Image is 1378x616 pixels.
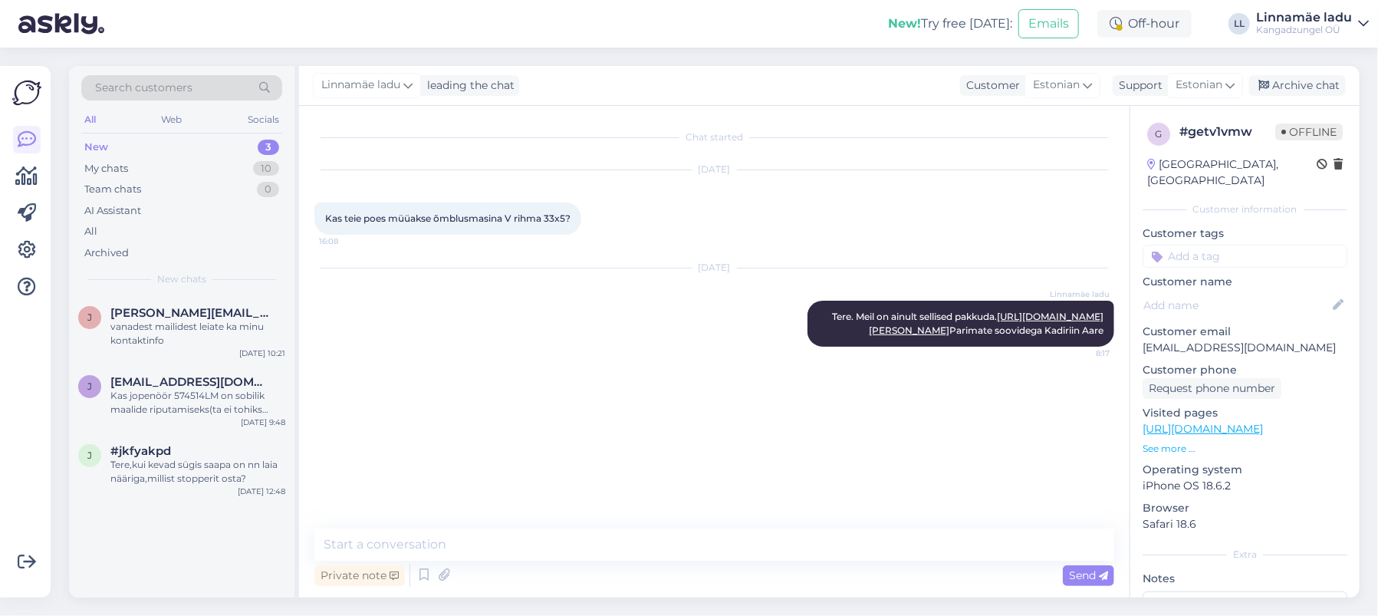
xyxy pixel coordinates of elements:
div: All [81,110,99,130]
p: [EMAIL_ADDRESS][DOMAIN_NAME] [1143,340,1347,356]
div: 3 [258,140,279,155]
div: vanadest mailidest leiate ka minu kontaktinfo [110,320,285,348]
div: 0 [257,182,279,197]
div: # getv1vmw [1179,123,1275,141]
span: j [87,311,92,323]
div: LL [1228,13,1250,35]
p: Customer email [1143,324,1347,340]
span: #jkfyakpd [110,444,171,458]
span: Linnamäe ladu [321,77,400,94]
span: New chats [157,272,206,286]
div: Request phone number [1143,378,1281,399]
div: [DATE] [314,163,1114,176]
div: [DATE] 10:21 [239,348,285,359]
div: All [84,224,97,239]
a: Linnamäe laduKangadzungel OÜ [1256,12,1369,36]
span: Tere. Meil on ainult sellised pakkuda. Parimate soovidega Kadiriin Aare [832,311,1103,336]
div: Kas jopenöör 574514LM on sobilik maalide riputamiseks(ta ei tohiks [PERSON_NAME])? [PERSON_NAME] ... [110,389,285,417]
span: 8:17 [1052,348,1110,359]
div: [DATE] 12:48 [238,486,285,497]
p: Operating system [1143,462,1347,478]
span: 16:08 [319,236,377,247]
span: j [87,450,92,461]
span: Kas teie poes müüakse õmblusmasina V rihma 33x5? [325,212,571,224]
span: Estonian [1033,77,1080,94]
input: Add a tag [1143,245,1347,268]
div: Chat started [314,130,1114,144]
div: [DATE] 9:48 [241,417,285,428]
b: New! [888,16,921,31]
div: Tere,kui kevad sügis saapa on nn laia nääriga,millist stopperit osta? [110,458,285,486]
span: Linnamäe ladu [1050,288,1110,300]
button: Emails [1018,9,1079,38]
div: Socials [245,110,282,130]
div: Private note [314,565,405,586]
div: Linnamäe ladu [1256,12,1352,24]
div: New [84,140,108,155]
p: Customer name [1143,274,1347,290]
div: Try free [DATE]: [888,15,1012,33]
p: Customer phone [1143,362,1347,378]
div: leading the chat [421,77,515,94]
div: Off-hour [1097,10,1192,38]
div: Customer information [1143,203,1347,216]
div: Archived [84,245,129,261]
span: Estonian [1176,77,1222,94]
div: Customer [960,77,1020,94]
div: Kangadzungel OÜ [1256,24,1352,36]
div: My chats [84,161,128,176]
img: Askly Logo [12,78,41,107]
p: Browser [1143,500,1347,516]
span: jaak@eppmaria.ee [110,375,270,389]
div: [DATE] [314,261,1114,275]
div: Team chats [84,182,141,197]
div: AI Assistant [84,203,141,219]
div: Extra [1143,548,1347,562]
span: Search customers [95,80,192,96]
span: g [1156,128,1163,140]
span: joel@jodezi.com [110,306,270,320]
input: Add name [1143,297,1330,314]
p: Notes [1143,571,1347,587]
p: Safari 18.6 [1143,516,1347,532]
p: Visited pages [1143,405,1347,421]
a: [URL][DOMAIN_NAME] [1143,422,1263,436]
span: Offline [1275,124,1343,140]
div: Support [1113,77,1163,94]
span: Send [1069,568,1108,582]
p: Customer tags [1143,226,1347,242]
div: 10 [253,161,279,176]
p: See more ... [1143,442,1347,456]
div: [GEOGRAPHIC_DATA], [GEOGRAPHIC_DATA] [1147,156,1317,189]
p: iPhone OS 18.6.2 [1143,478,1347,494]
span: j [87,380,92,392]
div: Web [159,110,186,130]
div: Archive chat [1249,75,1346,96]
